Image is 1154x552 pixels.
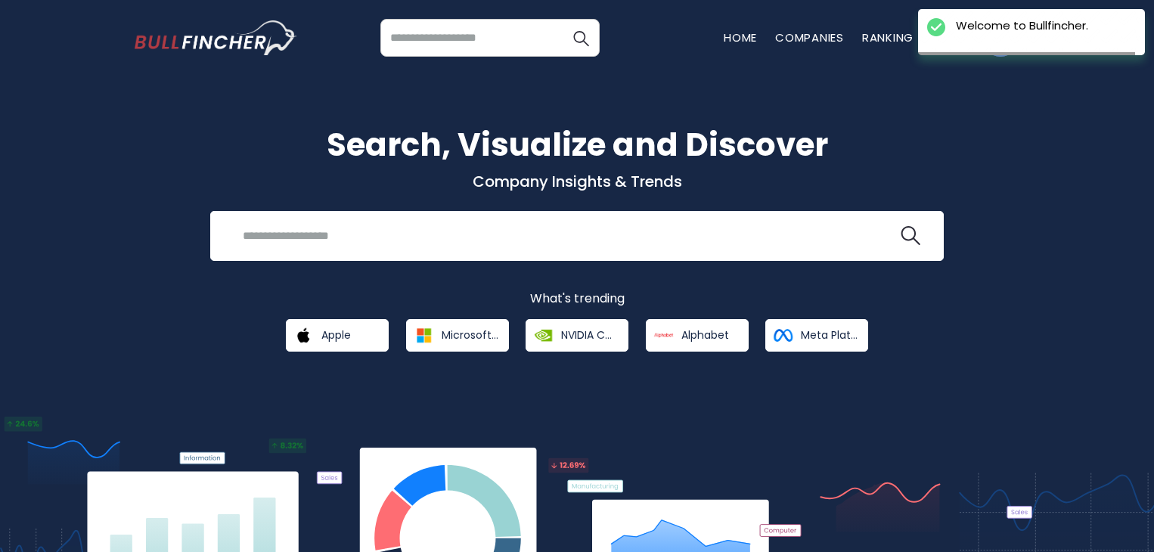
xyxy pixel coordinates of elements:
[406,319,509,352] a: Microsoft Corporation
[765,319,868,352] a: Meta Platforms
[775,29,844,45] a: Companies
[862,29,914,45] a: Ranking
[135,291,1019,307] p: What's trending
[135,172,1019,191] p: Company Insights & Trends
[135,121,1019,169] h1: Search, Visualize and Discover
[135,20,297,55] img: bullfincher logo
[135,20,297,55] a: Go to homepage
[562,19,600,57] button: Search
[526,319,628,352] a: NVIDIA Corporation
[646,319,749,352] a: Alphabet
[801,328,858,342] span: Meta Platforms
[724,29,757,45] a: Home
[286,319,389,352] a: Apple
[321,328,351,342] span: Apple
[681,328,729,342] span: Alphabet
[956,18,1088,33] div: Welcome to Bullfincher.
[442,328,498,342] span: Microsoft Corporation
[901,226,920,246] img: search icon
[561,328,618,342] span: NVIDIA Corporation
